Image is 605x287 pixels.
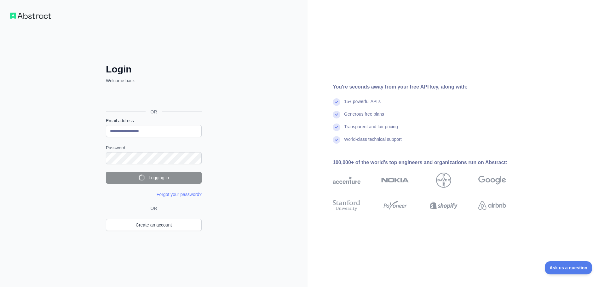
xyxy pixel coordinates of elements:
[333,173,360,188] img: accenture
[478,173,506,188] img: google
[333,136,340,144] img: check mark
[333,198,360,212] img: stanford university
[333,98,340,106] img: check mark
[333,111,340,118] img: check mark
[146,109,162,115] span: OR
[148,205,160,211] span: OR
[106,145,202,151] label: Password
[430,198,458,212] img: shopify
[333,123,340,131] img: check mark
[478,198,506,212] img: airbnb
[333,159,526,166] div: 100,000+ of the world's top engineers and organizations run on Abstract:
[381,198,409,212] img: payoneer
[10,13,51,19] img: Workflow
[344,123,398,136] div: Transparent and fair pricing
[103,91,204,105] iframe: Schaltfläche „Über Google anmelden“
[106,77,202,84] p: Welcome back
[545,261,592,274] iframe: Toggle Customer Support
[344,136,402,149] div: World-class technical support
[344,98,381,111] div: 15+ powerful API's
[381,173,409,188] img: nokia
[106,64,202,75] h2: Login
[106,172,202,184] button: Logging in
[106,118,202,124] label: Email address
[157,192,202,197] a: Forgot your password?
[344,111,384,123] div: Generous free plans
[436,173,451,188] img: bayer
[333,83,526,91] div: You're seconds away from your free API key, along with:
[106,219,202,231] a: Create an account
